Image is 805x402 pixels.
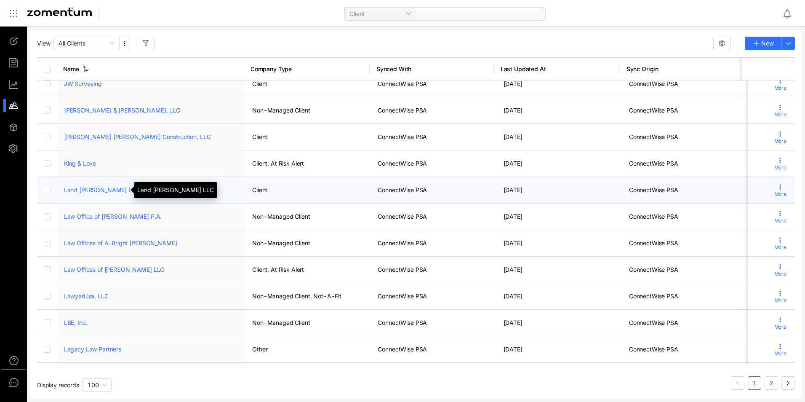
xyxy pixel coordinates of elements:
span: More [774,190,786,198]
a: [PERSON_NAME] [PERSON_NAME] Construction, LLC [64,133,211,140]
span: New [761,39,774,48]
span: More [774,323,786,331]
th: Sync Origin [620,57,745,80]
div: ConnectWise PSA [629,133,741,141]
div: ConnectWise PSA [629,292,741,300]
div: Notifications [782,4,799,23]
div: ConnectWise PSA [629,212,741,221]
div: ConnectWise PSA [378,80,490,88]
span: More [774,137,786,145]
span: 100 [88,381,99,389]
div: Name [63,65,234,73]
span: All Clients [59,37,114,50]
span: Client [349,8,410,20]
a: Law Office of [PERSON_NAME] P.A. [64,213,162,220]
div: ConnectWise PSA [378,106,490,115]
td: [DATE] [497,71,622,97]
a: Law Offices of A. Bright [PERSON_NAME] [64,239,177,247]
div: ConnectWise PSA [378,212,490,221]
span: Display records [37,381,79,389]
a: 1 [748,377,761,389]
div: ConnectWise PSA [378,345,490,354]
li: Previous Page [731,376,744,390]
div: Non-Managed Client [252,212,364,221]
div: ConnectWise PSA [629,80,741,88]
div: Land [PERSON_NAME] LLC [134,182,217,198]
div: ConnectWise PSA [629,319,741,327]
div: Non-Managed Client [252,319,364,327]
div: Client [252,80,364,88]
div: Client [252,186,364,194]
span: More [774,270,786,278]
a: Law Offices of [PERSON_NAME] LLC [64,266,165,273]
td: [DATE] [497,283,622,310]
th: Synced With [370,57,495,80]
span: Company Type [251,65,359,73]
span: Last Updated At [501,65,609,73]
div: ConnectWise PSA [629,186,741,194]
div: ConnectWise PSA [378,133,490,141]
span: View [37,39,50,48]
a: LBE, Inc. [64,319,88,326]
td: [DATE] [497,257,622,283]
div: ConnectWise PSA [629,265,741,274]
span: More [774,111,786,118]
td: [DATE] [497,150,622,177]
span: More [774,84,786,92]
div: Client, At Risk Alert [252,265,364,274]
div: ConnectWise PSA [629,106,741,115]
td: [DATE] [497,310,622,336]
div: Client, At Risk Alert [252,159,364,168]
td: [DATE] [497,363,622,389]
div: ConnectWise PSA [378,292,490,300]
td: [DATE] [497,204,622,230]
a: 2 [765,377,778,389]
div: Non-Managed Client [252,106,364,115]
span: More [774,164,786,172]
li: Next Page [781,376,795,390]
a: JW Surveying [64,80,102,87]
td: [DATE] [497,97,622,124]
div: ConnectWise PSA [629,239,741,247]
span: right [786,381,791,386]
a: King & Love [64,160,96,167]
a: Land [PERSON_NAME] LLC [64,186,139,193]
a: [PERSON_NAME] & [PERSON_NAME], LLC [64,107,180,114]
button: New [745,37,782,50]
div: Non-Managed Client, Not-A-Fit [252,292,364,300]
td: [DATE] [497,124,622,150]
div: ConnectWise PSA [378,239,490,247]
div: ConnectWise PSA [629,159,741,168]
span: More [774,244,786,251]
button: right [781,376,795,390]
td: [DATE] [497,230,622,257]
td: [DATE] [497,336,622,363]
img: Zomentum Logo [27,8,92,16]
span: left [735,381,740,386]
a: Legacy Law Partners [64,346,121,353]
div: Non-Managed Client [252,239,364,247]
div: Client [252,133,364,141]
div: ConnectWise PSA [629,345,741,354]
div: ConnectWise PSA [378,159,490,168]
li: 2 [765,376,778,390]
a: LawyerLisa, LLC [64,292,109,300]
span: More [774,350,786,357]
span: More [774,217,786,225]
button: left [731,376,744,390]
span: More [774,297,786,304]
div: ConnectWise PSA [378,265,490,274]
div: Other [252,345,364,354]
div: ConnectWise PSA [378,186,490,194]
div: ConnectWise PSA [378,319,490,327]
td: [DATE] [497,177,622,204]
